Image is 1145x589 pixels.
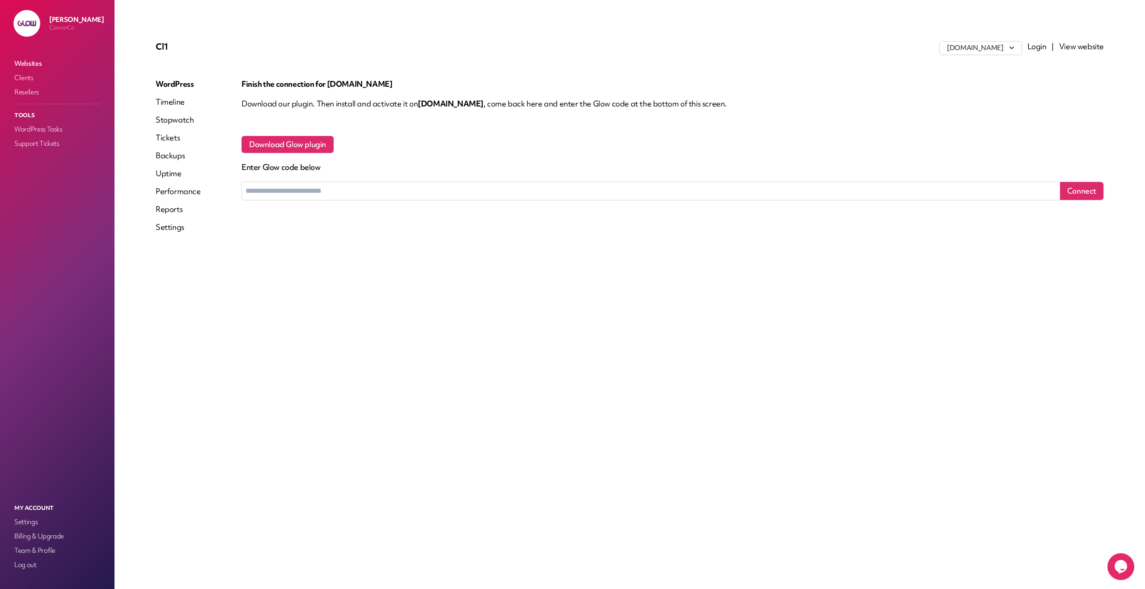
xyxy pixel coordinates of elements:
[156,97,201,107] a: Timeline
[13,516,102,528] a: Settings
[242,98,1104,109] p: Download our plugin. Then install and activate it on , come back here and enter the Glow code at ...
[13,530,102,542] a: Billing & Upgrade
[1052,41,1054,51] span: |
[156,168,201,179] a: Uptime
[13,72,102,84] a: Clients
[242,79,1104,89] p: Finish the connection for [DOMAIN_NAME]
[13,137,102,150] a: Support Tickets
[13,559,102,571] a: Log out
[1067,186,1096,196] span: Connect
[1059,41,1104,51] a: View website
[13,110,102,121] p: Tools
[242,162,1104,173] label: Enter Glow code below
[156,79,201,89] a: WordPress
[13,86,102,98] a: Resellers
[13,57,102,70] a: Websites
[1027,41,1047,51] a: Login
[13,123,102,136] a: WordPress Tasks
[49,24,104,31] p: ConnorCo
[156,114,201,125] a: Stopwatch
[156,41,472,52] p: Cl1
[418,98,483,109] span: [DOMAIN_NAME]
[49,15,104,24] p: [PERSON_NAME]
[156,186,201,197] a: Performance
[13,544,102,557] a: Team & Profile
[156,204,201,215] a: Reports
[1107,553,1136,580] iframe: chat widget
[156,150,201,161] a: Backups
[242,136,334,153] a: Download Glow plugin
[156,222,201,233] a: Settings
[156,132,201,143] a: Tickets
[13,502,102,514] p: My Account
[939,41,1022,55] button: [DOMAIN_NAME]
